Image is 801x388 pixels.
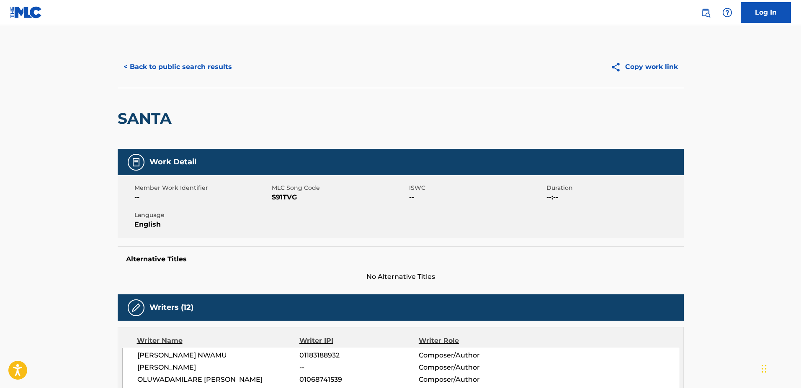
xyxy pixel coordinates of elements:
img: MLC Logo [10,6,42,18]
span: --:-- [546,192,682,202]
span: S91TVG [272,192,407,202]
span: OLUWADAMILARE [PERSON_NAME] [137,375,300,385]
span: Composer/Author [419,375,527,385]
a: Public Search [697,4,714,21]
iframe: Chat Widget [759,348,801,388]
span: [PERSON_NAME] [137,362,300,373]
span: -- [409,192,544,202]
span: Member Work Identifier [134,184,270,192]
div: Drag [762,356,767,381]
a: Log In [741,2,791,23]
span: No Alternative Titles [118,272,684,282]
span: Language [134,211,270,220]
h2: SANTA [118,109,176,128]
div: Writer IPI [299,336,419,346]
span: ISWC [409,184,544,192]
div: Writer Name [137,336,300,346]
span: Composer/Author [419,350,527,360]
span: 01068741539 [299,375,418,385]
img: help [722,8,732,18]
span: MLC Song Code [272,184,407,192]
img: search [701,8,711,18]
span: Composer/Author [419,362,527,373]
span: -- [134,192,270,202]
h5: Alternative Titles [126,255,675,263]
span: 01183188932 [299,350,418,360]
h5: Work Detail [149,157,196,167]
h5: Writers (12) [149,303,193,312]
span: Duration [546,184,682,192]
div: Help [719,4,736,21]
span: English [134,220,270,230]
button: < Back to public search results [118,56,238,77]
span: [PERSON_NAME] NWAMU [137,350,300,360]
img: Work Detail [131,157,141,167]
button: Copy work link [605,56,684,77]
div: Writer Role [419,336,527,346]
img: Writers [131,303,141,313]
span: -- [299,362,418,373]
img: Copy work link [610,62,625,72]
